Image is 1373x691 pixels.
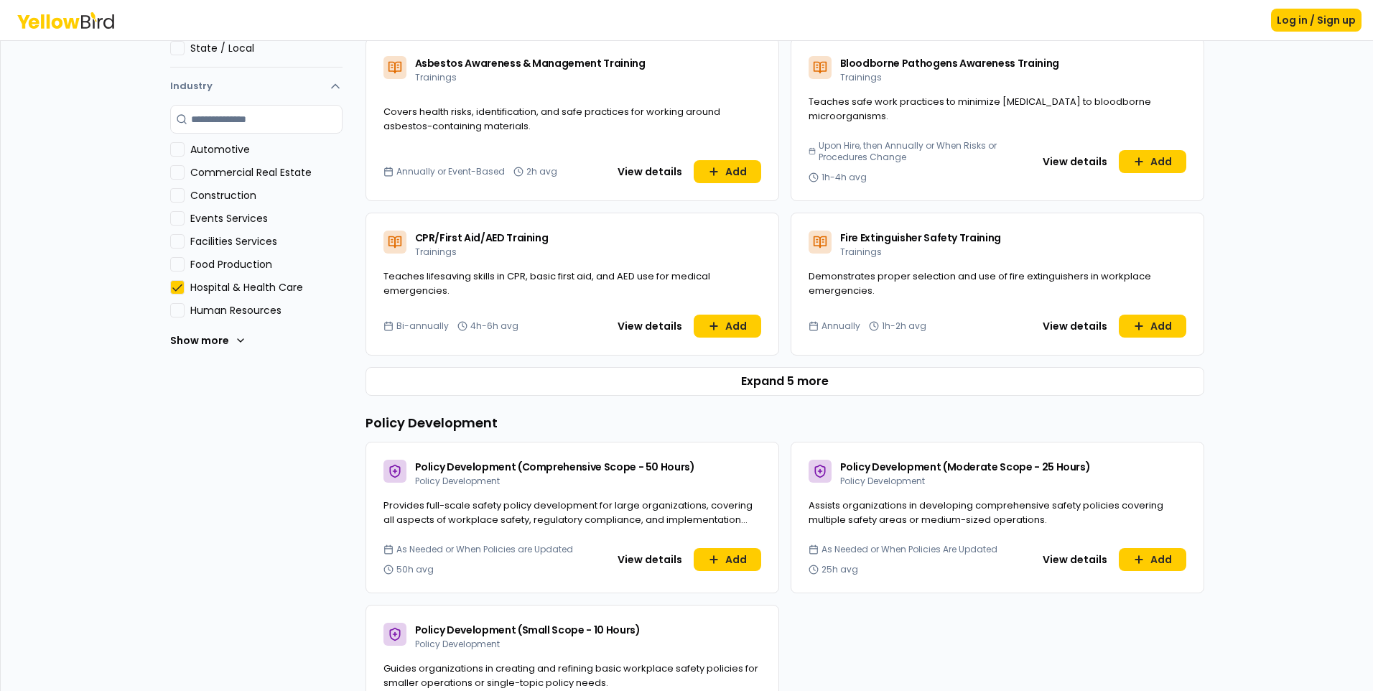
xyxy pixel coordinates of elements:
button: View details [609,548,691,571]
span: Bloodborne Pathogens Awareness Training [840,56,1059,70]
span: Teaches lifesaving skills in CPR, basic first aid, and AED use for medical emergencies. [383,269,710,297]
span: Trainings [415,246,457,258]
span: 4h-6h avg [470,320,518,332]
label: Hospital & Health Care [190,280,343,295]
button: Show more [170,326,246,355]
span: Assists organizations in developing comprehensive safety policies covering multiple safety areas ... [809,498,1163,527]
span: 1h-4h avg [822,172,867,183]
button: Add [1119,548,1186,571]
label: Events Services [190,211,343,226]
span: CPR/First Aid/AED Training [415,231,549,245]
div: Industry [170,105,343,366]
span: Policy Development [840,475,925,487]
span: Trainings [415,71,457,83]
span: Trainings [840,246,882,258]
span: Covers health risks, identification, and safe practices for working around asbestos-containing ma... [383,105,720,133]
button: View details [1034,315,1116,338]
button: Expand 5 more [366,367,1204,396]
button: Add [694,160,761,183]
button: Add [1119,150,1186,173]
span: As Needed or When Policies are Updated [396,544,573,555]
span: Policy Development (Small Scope - 10 Hours) [415,623,641,637]
span: Policy Development [415,475,500,487]
label: Commercial Real Estate [190,165,343,180]
span: Fire Extinguisher Safety Training [840,231,1001,245]
button: View details [1034,548,1116,571]
button: View details [1034,150,1116,173]
span: Annually [822,320,860,332]
span: 50h avg [396,564,434,575]
h3: Policy Development [366,413,1204,433]
span: 1h-2h avg [882,320,926,332]
span: Policy Development (Comprehensive Scope - 50 Hours) [415,460,695,474]
span: 2h avg [526,166,557,177]
span: Upon Hire, then Annually or When Risks or Procedures Change [819,140,1028,163]
span: Demonstrates proper selection and use of fire extinguishers in workplace emergencies. [809,269,1151,297]
button: Industry [170,68,343,105]
span: Bi-annually [396,320,449,332]
button: View details [609,315,691,338]
label: Construction [190,188,343,203]
span: 25h avg [822,564,858,575]
span: Policy Development [415,638,500,650]
label: State / Local [190,41,343,55]
label: Automotive [190,142,343,157]
span: Trainings [840,71,882,83]
span: Annually or Event-Based [396,166,505,177]
span: Provides full-scale safety policy development for large organizations, covering all aspects of wo... [383,498,753,540]
span: Teaches safe work practices to minimize [MEDICAL_DATA] to bloodborne microorganisms. [809,95,1151,123]
button: Add [694,548,761,571]
span: Guides organizations in creating and refining basic workplace safety policies for smaller operati... [383,662,758,690]
label: Food Production [190,257,343,272]
span: Policy Development (Moderate Scope - 25 Hours) [840,460,1091,474]
label: Facilities Services [190,234,343,249]
button: View details [609,160,691,183]
span: Asbestos Awareness & Management Training [415,56,646,70]
button: Add [1119,315,1186,338]
label: Human Resources [190,303,343,317]
span: As Needed or When Policies Are Updated [822,544,997,555]
button: Add [694,315,761,338]
button: Log in / Sign up [1271,9,1362,32]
